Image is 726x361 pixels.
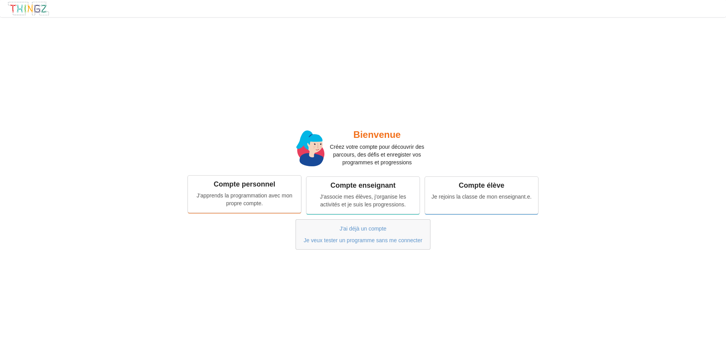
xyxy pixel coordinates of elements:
[193,192,296,207] div: J'apprends la programmation avec mon propre compte.
[324,143,430,166] p: Créez votre compte pour découvrir des parcours, des défis et enregister vos programmes et progres...
[340,225,386,232] a: J'ai déjà un compte
[188,176,301,212] a: Compte personnelJ'apprends la programmation avec mon propre compte.
[324,129,430,141] h2: Bienvenue
[7,1,50,16] img: thingz_logo.png
[430,181,533,190] div: Compte élève
[430,193,533,201] div: Je rejoins la classe de mon enseignant.e.
[306,177,420,213] a: Compte enseignantJ'associe mes élèves, j'organise les activités et je suis les progressions.
[193,180,296,189] div: Compte personnel
[312,193,414,208] div: J'associe mes élèves, j'organise les activités et je suis les progressions.
[296,130,324,166] img: miss.svg
[425,177,538,213] a: Compte élèveJe rejoins la classe de mon enseignant.e.
[304,237,422,243] a: Je veux tester un programme sans me connecter
[312,181,414,190] div: Compte enseignant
